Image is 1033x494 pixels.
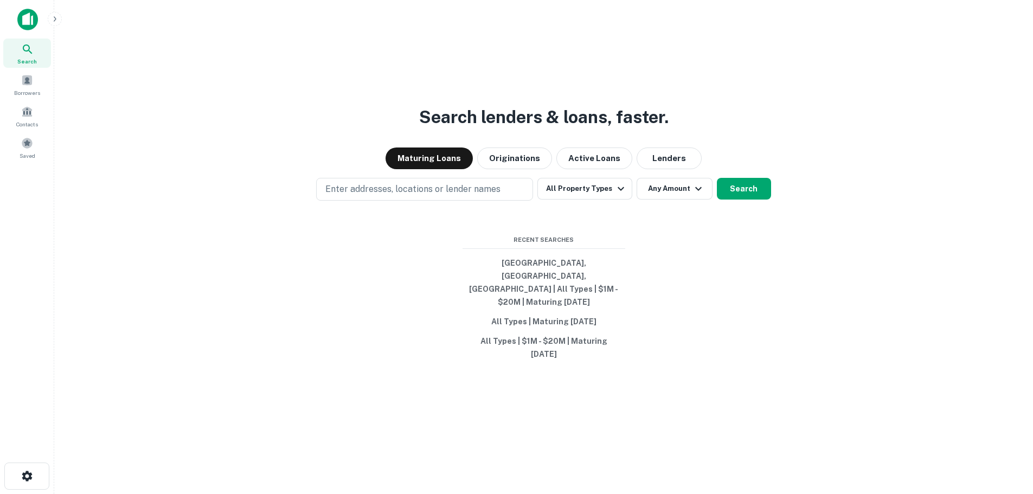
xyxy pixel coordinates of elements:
[463,253,625,312] button: [GEOGRAPHIC_DATA], [GEOGRAPHIC_DATA], [GEOGRAPHIC_DATA] | All Types | $1M - $20M | Maturing [DATE]
[316,178,533,201] button: Enter addresses, locations or lender names
[463,235,625,245] span: Recent Searches
[3,133,51,162] a: Saved
[637,147,702,169] button: Lenders
[717,178,771,200] button: Search
[20,151,35,160] span: Saved
[556,147,632,169] button: Active Loans
[14,88,40,97] span: Borrowers
[386,147,473,169] button: Maturing Loans
[537,178,632,200] button: All Property Types
[979,407,1033,459] iframe: Chat Widget
[637,178,713,200] button: Any Amount
[16,120,38,129] span: Contacts
[17,57,37,66] span: Search
[477,147,552,169] button: Originations
[3,39,51,68] a: Search
[3,101,51,131] a: Contacts
[325,183,501,196] p: Enter addresses, locations or lender names
[419,104,669,130] h3: Search lenders & loans, faster.
[3,70,51,99] a: Borrowers
[17,9,38,30] img: capitalize-icon.png
[463,312,625,331] button: All Types | Maturing [DATE]
[463,331,625,364] button: All Types | $1M - $20M | Maturing [DATE]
